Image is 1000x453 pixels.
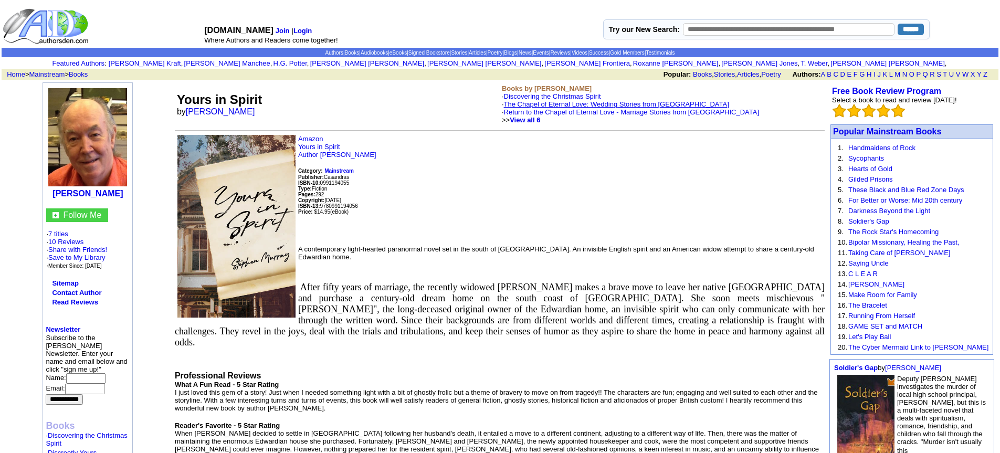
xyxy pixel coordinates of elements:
font: 0991194055 [298,180,349,186]
a: B [827,70,831,78]
a: R [930,70,934,78]
a: Share with Friends! [48,246,107,254]
a: Z [983,70,987,78]
font: · [502,108,759,124]
font: 18. [838,322,847,330]
font: I just loved this gem of a story! Just when I needed something light with a bit of ghostly frolic... [175,388,818,412]
a: Discovering the Christmas Spirit [46,431,127,447]
label: Try our New Search: [609,25,680,34]
b: Category: [298,168,323,174]
a: Blogs [504,50,517,56]
a: Author [PERSON_NAME] [298,151,376,159]
font: · [502,100,759,124]
b: Books by [PERSON_NAME] [502,85,592,92]
a: Reviews [550,50,570,56]
a: Read Reviews [52,298,98,306]
font: · · · [46,246,107,269]
font: 14. [838,280,847,288]
a: Save to My Library [48,254,105,261]
a: Authors [325,50,343,56]
font: [DATE] [324,197,341,203]
a: Soldier's Gap [834,364,878,372]
a: Articles [737,70,760,78]
font: >> [502,116,540,124]
a: Success [589,50,609,56]
a: Sitemap [52,279,79,287]
a: Signed Bookstore [408,50,450,56]
a: N [902,70,907,78]
a: D [840,70,845,78]
font: 2. [838,154,844,162]
a: Featured Authors [52,59,104,67]
font: , , , [664,70,997,78]
font: | [292,27,314,35]
a: Saying Uncle [848,259,889,267]
a: The Chapel of Eternal Love: Wedding Stories from [GEOGRAPHIC_DATA] [504,100,729,108]
img: bigemptystars.png [862,104,876,118]
a: Amazon [298,135,323,143]
a: [PERSON_NAME] [PERSON_NAME] [310,59,424,67]
b: Popular: [664,70,691,78]
a: M [894,70,900,78]
a: H.G. Potter [273,59,307,67]
a: Books [345,50,360,56]
b: Pages: [298,192,315,197]
img: bigemptystars.png [847,104,861,118]
a: [PERSON_NAME] Kraft [109,59,181,67]
a: Darkness Beyond the Light [848,207,930,215]
a: [PERSON_NAME] [52,189,123,198]
b: ISBN-10: [298,180,320,186]
font: 19. [838,333,847,341]
a: View all 6 [510,116,540,124]
a: Roxanne [PERSON_NAME] [633,59,719,67]
a: W [962,70,969,78]
a: F [854,70,858,78]
a: Contact Author [52,289,101,297]
font: i [309,61,310,67]
font: Yours in Spirit [177,92,262,107]
a: Books [69,70,88,78]
font: 10. [838,238,847,246]
a: K [883,70,888,78]
a: T. Weber [801,59,827,67]
a: Taking Care of [PERSON_NAME] [848,249,950,257]
font: 12. [838,259,847,267]
a: Sycophants [848,154,884,162]
font: > > [3,70,88,78]
b: What A Fun Read - 5 Star Rating [175,381,279,388]
font: i [183,61,184,67]
a: L [889,70,893,78]
a: C [833,70,838,78]
a: P [916,70,920,78]
font: 15. [838,291,847,299]
a: [PERSON_NAME] [PERSON_NAME] [830,59,944,67]
a: A [821,70,825,78]
a: Join [276,27,290,35]
a: Audiobooks [361,50,388,56]
font: [DOMAIN_NAME] [204,26,273,35]
font: i [946,61,948,67]
font: i [426,61,427,67]
a: Stories [451,50,467,56]
font: 8. [838,217,844,225]
font: Professional Reviews [175,371,261,380]
a: Free Book Review Program [832,87,941,96]
a: 10 Reviews [48,238,83,246]
a: V [956,70,961,78]
a: Q [922,70,928,78]
a: These Black and Blue Red Zone Days [848,186,964,194]
font: i [543,61,544,67]
a: Hearts of Gold [848,165,892,173]
a: Articles [469,50,486,56]
img: bigemptystars.png [891,104,905,118]
span: | | | | | | | | | | | | | | | [325,50,675,56]
a: The Rock Star's Homecoming [848,228,939,236]
a: Testimonials [646,50,675,56]
font: 6. [838,196,844,204]
font: 5. [838,186,844,194]
a: Return to the Chapel of Eternal Love - Marriage Stories from [GEOGRAPHIC_DATA] [504,108,759,116]
b: Type: [298,186,312,192]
